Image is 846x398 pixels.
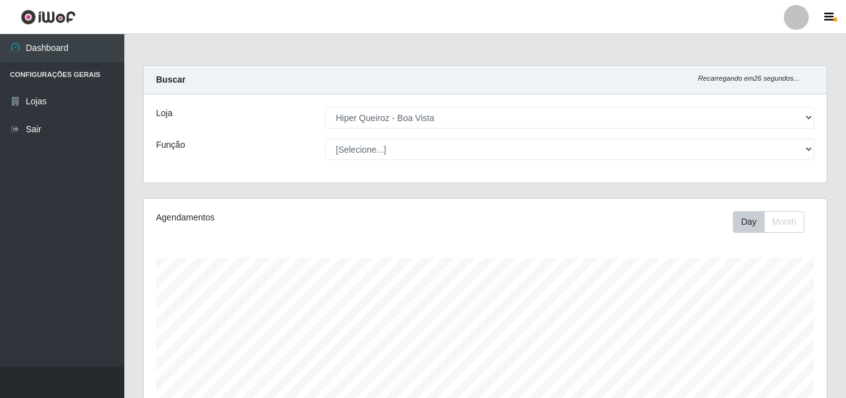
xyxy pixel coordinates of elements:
[698,75,799,82] i: Recarregando em 26 segundos...
[156,75,185,84] strong: Buscar
[156,138,185,152] label: Função
[733,211,765,233] button: Day
[156,211,420,224] div: Agendamentos
[21,9,76,25] img: CoreUI Logo
[156,107,172,120] label: Loja
[764,211,804,233] button: Month
[733,211,814,233] div: Toolbar with button groups
[733,211,804,233] div: First group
